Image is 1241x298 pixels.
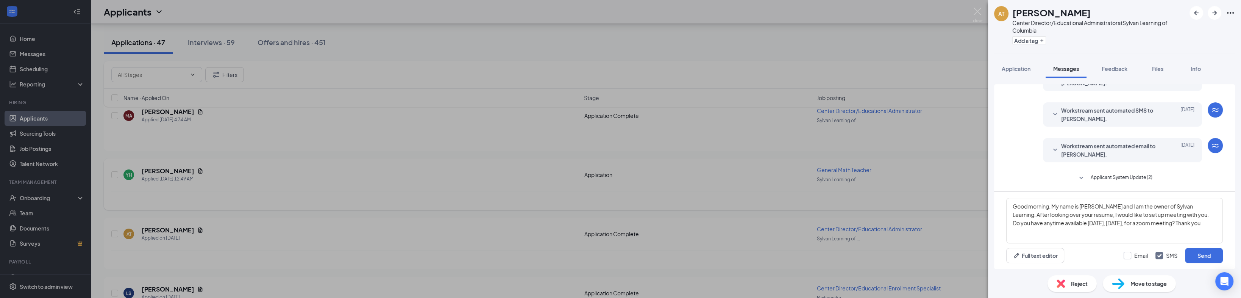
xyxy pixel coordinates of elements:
svg: SmallChevronDown [1077,174,1086,183]
svg: SmallChevronDown [1051,110,1060,119]
svg: Pen [1013,252,1020,259]
span: Application [1002,65,1030,72]
button: ArrowRight [1208,6,1221,20]
div: Center Director/Educational Administrator at Sylvan Learning of Columbia [1012,19,1186,34]
span: Feedback [1102,65,1127,72]
textarea: Good morning. My name is [PERSON_NAME] and I am the owner of Sylvan Learning. After looking over ... [1006,198,1223,243]
button: Full text editorPen [1006,248,1064,263]
span: Reject [1071,279,1088,288]
button: SmallChevronDownApplicant System Update (2) [1077,174,1152,183]
div: AT [998,10,1004,17]
span: Workstream sent automated SMS to [PERSON_NAME]. [1061,106,1160,123]
button: PlusAdd a tag [1012,36,1046,44]
span: Messages [1053,65,1079,72]
button: ArrowLeftNew [1189,6,1203,20]
span: Workstream sent automated email to [PERSON_NAME]. [1061,142,1160,158]
span: [DATE] [1180,142,1194,158]
svg: ArrowRight [1210,8,1219,17]
span: Files [1152,65,1163,72]
div: Open Intercom Messenger [1215,272,1233,290]
svg: Plus [1040,38,1044,43]
span: Applicant System Update (2) [1091,174,1152,183]
svg: Ellipses [1226,8,1235,17]
svg: WorkstreamLogo [1211,105,1220,114]
svg: WorkstreamLogo [1211,141,1220,150]
h1: [PERSON_NAME] [1012,6,1091,19]
span: Info [1191,65,1201,72]
span: [DATE] [1180,106,1194,123]
button: Send [1185,248,1223,263]
svg: ArrowLeftNew [1192,8,1201,17]
span: Move to stage [1130,279,1167,288]
svg: SmallChevronDown [1051,146,1060,155]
